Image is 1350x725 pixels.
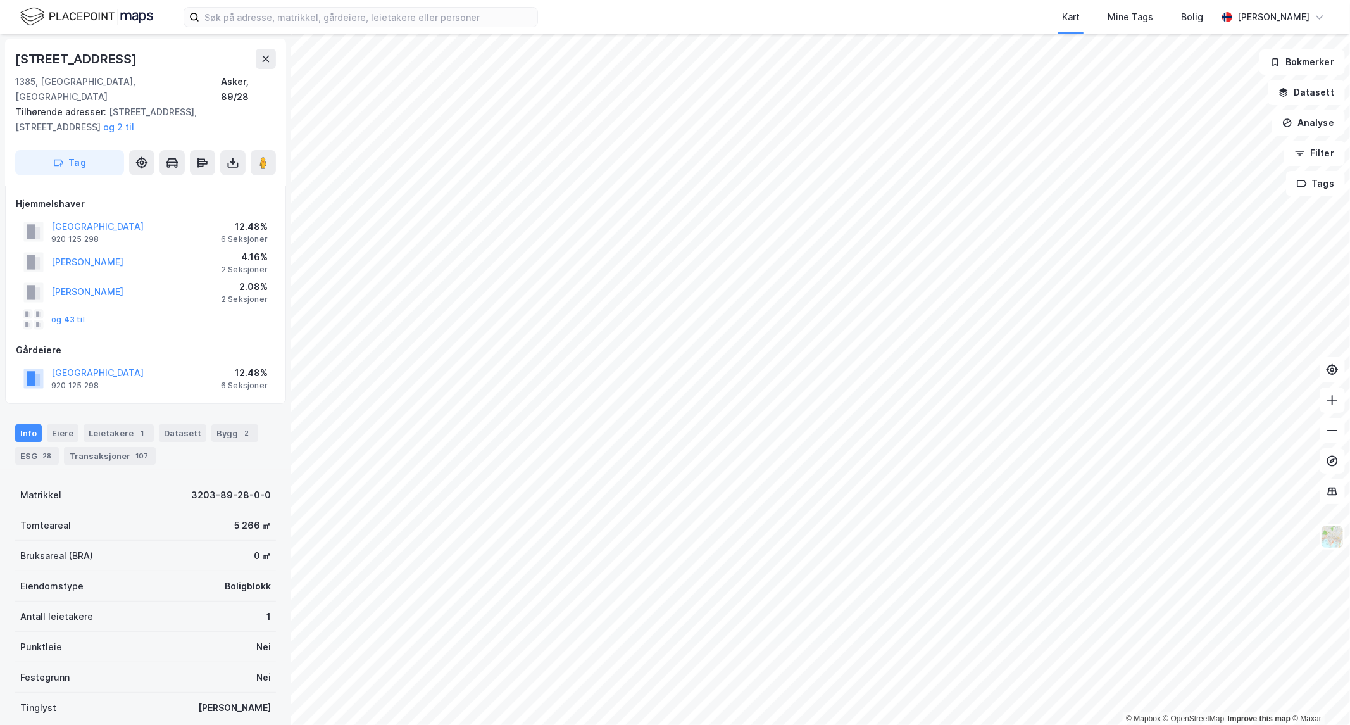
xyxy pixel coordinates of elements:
div: Mine Tags [1108,9,1153,25]
div: Bruksareal (BRA) [20,548,93,564]
div: 28 [40,450,54,462]
img: Z [1320,525,1344,549]
div: 2.08% [222,279,268,294]
div: Datasett [159,424,206,442]
div: [STREET_ADDRESS], [STREET_ADDRESS] [15,104,266,135]
div: [PERSON_NAME] [1237,9,1309,25]
div: 2 [241,427,253,439]
a: OpenStreetMap [1163,714,1225,723]
div: Leietakere [84,424,154,442]
div: 920 125 298 [51,234,99,244]
div: Nei [256,670,271,685]
div: 1 [136,427,149,439]
button: Filter [1284,141,1345,166]
div: 5 266 ㎡ [234,518,271,533]
span: Tilhørende adresser: [15,106,109,117]
div: Boligblokk [225,579,271,594]
div: 3203-89-28-0-0 [191,488,271,503]
div: Matrikkel [20,488,61,503]
div: [PERSON_NAME] [198,700,271,716]
div: Bygg [211,424,258,442]
div: Kontrollprogram for chat [1287,664,1350,725]
div: Tinglyst [20,700,56,716]
div: 12.48% [221,219,268,234]
a: Mapbox [1126,714,1161,723]
div: 1385, [GEOGRAPHIC_DATA], [GEOGRAPHIC_DATA] [15,74,221,104]
div: Punktleie [20,640,62,655]
button: Datasett [1268,80,1345,105]
button: Tag [15,150,124,175]
div: Hjemmelshaver [16,196,275,211]
div: 6 Seksjoner [221,381,268,391]
div: Bolig [1181,9,1203,25]
div: 12.48% [221,365,268,381]
div: Tomteareal [20,518,71,533]
div: Kart [1062,9,1080,25]
div: 0 ㎡ [254,548,271,564]
div: 2 Seksjoner [222,265,268,275]
div: Eiendomstype [20,579,84,594]
iframe: Chat Widget [1287,664,1350,725]
div: Eiere [47,424,78,442]
div: Asker, 89/28 [221,74,276,104]
div: Gårdeiere [16,343,275,358]
div: Transaksjoner [64,447,156,465]
div: Antall leietakere [20,609,93,624]
div: ESG [15,447,59,465]
div: Festegrunn [20,670,70,685]
div: 4.16% [222,249,268,265]
button: Analyse [1272,110,1345,136]
img: logo.f888ab2527a4732fd821a326f86c7f29.svg [20,6,153,28]
div: 6 Seksjoner [221,234,268,244]
button: Bokmerker [1259,49,1345,75]
div: 920 125 298 [51,381,99,391]
button: Tags [1286,171,1345,196]
a: Improve this map [1228,714,1291,723]
div: [STREET_ADDRESS] [15,49,139,69]
div: Info [15,424,42,442]
div: 1 [266,609,271,624]
div: Nei [256,640,271,655]
input: Søk på adresse, matrikkel, gårdeiere, leietakere eller personer [199,8,537,27]
div: 2 Seksjoner [222,294,268,305]
div: 107 [133,450,151,462]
